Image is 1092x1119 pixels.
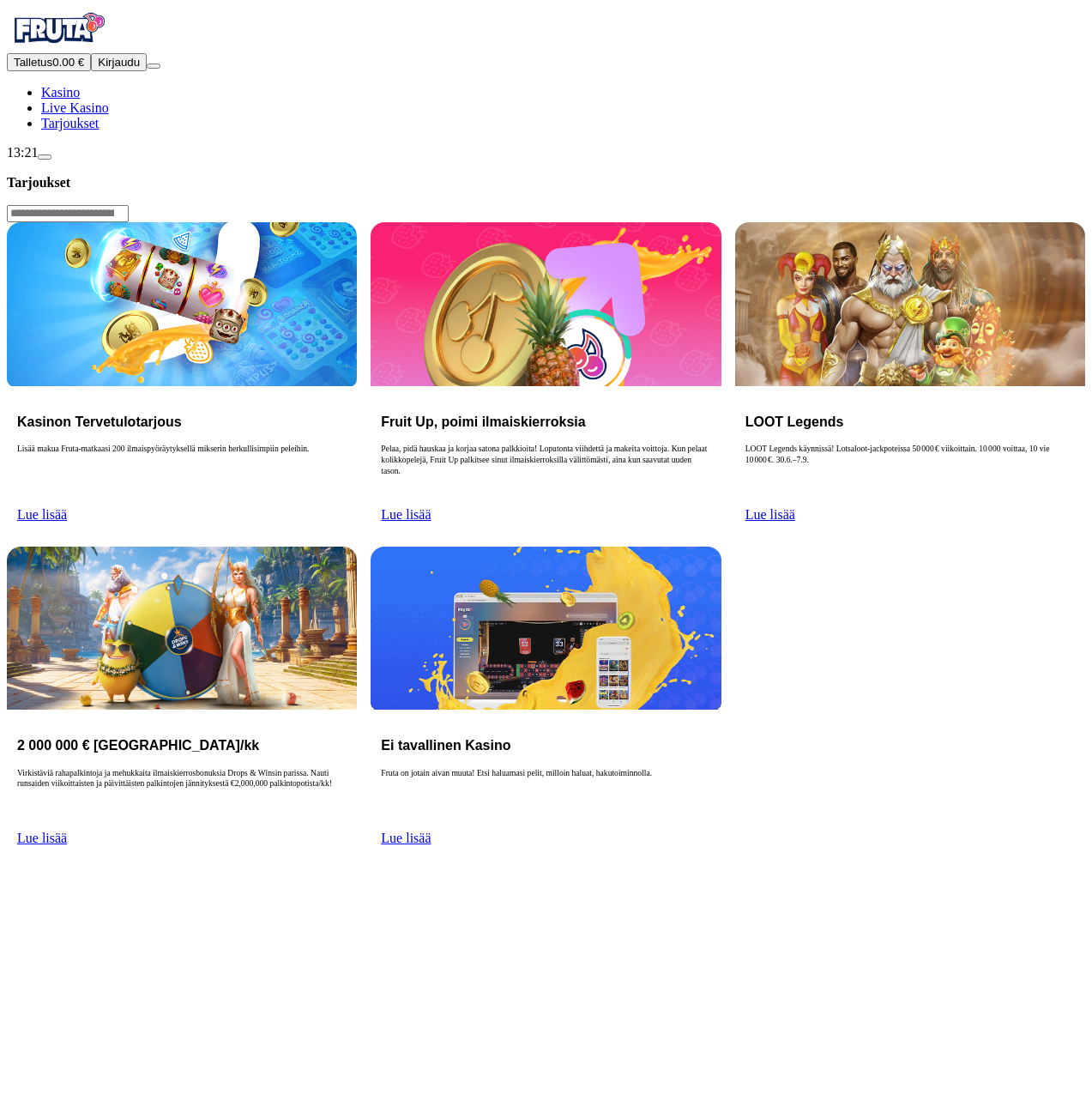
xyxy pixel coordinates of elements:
span: 0.00 € [52,56,84,69]
button: Talletusplus icon0.00 € [7,53,91,71]
h3: Fruit Up, poimi ilmaiskierroksia [381,414,710,430]
input: Search [7,205,129,222]
button: Kirjaudu [91,53,147,71]
img: Fruit Up, poimi ilmaiskierroksia [371,222,721,385]
h3: Ei tavallinen Kasino [381,737,710,753]
p: Fruta on jotain aivan muuta! Etsi haluamasi pelit, milloin haluat, hakutoiminnolla. [381,768,710,823]
img: Fruta [7,7,110,50]
h3: 2 000 000 € [GEOGRAPHIC_DATA]/kk [17,737,347,753]
a: Lue lisää [17,831,67,845]
a: Lue lisää [17,507,67,522]
a: Lue lisää [381,507,431,522]
a: poker-chip iconLive Kasino [41,100,109,115]
p: Virkistäviä rahapalkintoja ja mehukkaita ilmaiskierrosbonuksia Drops & Winsin parissa. Nauti runs... [17,768,347,823]
span: Kasino [41,85,80,100]
span: Tarjoukset [41,116,99,130]
span: Talletus [14,56,52,69]
span: 13:21 [7,145,38,160]
h3: Tarjoukset [7,174,1085,191]
h3: Kasinon Tervetulotarjous [17,414,347,430]
a: Fruta [7,38,110,52]
img: LOOT Legends [735,222,1085,385]
img: Ei tavallinen Kasino [371,547,721,710]
a: gift-inverted iconTarjoukset [41,116,99,130]
nav: Primary [7,7,1085,131]
img: 2 000 000 € Palkintopotti/kk [7,547,357,710]
a: Lue lisää [745,507,795,522]
a: Lue lisää [381,831,431,845]
img: Kasinon Tervetulotarjous [7,222,357,385]
button: live-chat [38,154,51,160]
h3: LOOT Legends [745,414,1075,430]
p: Lisää makua Fruta-matkaasi 200 ilmaispyöräytyksellä mikserin herkullisimpiin peleihin. [17,444,347,499]
button: menu [147,64,160,69]
p: LOOT Legends käynnissä! Lotsaloot‑jackpoteissa 50 000 € viikoittain. 10 000 voittaa, 10 vie 10 00... [745,444,1075,499]
span: Live Kasino [41,100,109,115]
a: diamond iconKasino [41,85,80,100]
span: Kirjaudu [98,56,140,69]
p: Pelaa, pidä hauskaa ja korjaa satona palkkioita! Loputonta viihdettä ja makeita voittoja. Kun pel... [381,444,710,499]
